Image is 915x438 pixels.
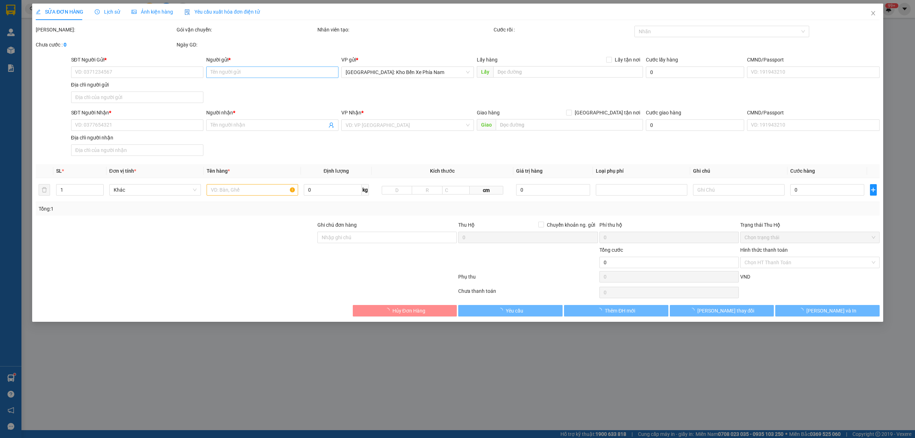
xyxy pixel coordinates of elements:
div: SĐT Người Nhận [71,109,203,117]
b: 0 [64,42,66,48]
div: Địa chỉ người nhận [71,134,203,142]
span: [PERSON_NAME] thay đổi [697,307,754,315]
span: Chọn trạng thái [744,232,875,243]
div: Cước rồi : [494,26,633,34]
div: Gói vận chuyển: [177,26,316,34]
span: Lấy hàng [476,57,497,63]
span: Giao [476,119,495,131]
div: [PERSON_NAME]: [36,26,175,34]
div: Ngày GD: [177,41,316,49]
th: Ghi chú [690,164,787,178]
div: SĐT Người Gửi [71,56,203,64]
label: Cước lấy hàng [646,57,678,63]
input: Ghi Chú [693,184,784,196]
span: close [870,10,876,16]
span: Thu Hộ [458,222,475,228]
button: [PERSON_NAME] thay đổi [669,305,774,316]
button: Hủy Đơn Hàng [352,305,457,316]
span: Lịch sử [95,9,120,15]
span: Định lượng [323,168,349,174]
div: CMND/Passport [747,109,879,117]
input: R [412,186,442,195]
span: Hủy Đơn Hàng [392,307,425,315]
input: Dọc đường [493,66,643,78]
button: delete [39,184,50,196]
span: Tổng cước [599,247,623,253]
span: SL [56,168,62,174]
span: loading [597,308,605,313]
span: Yêu cầu xuất hóa đơn điện tử [184,9,260,15]
input: Dọc đường [495,119,643,131]
span: kg [362,184,369,196]
span: Tên hàng [206,168,229,174]
div: Chưa thanh toán [457,287,598,300]
span: Ảnh kiện hàng [132,9,173,15]
div: Tổng: 1 [39,205,353,213]
input: Cước lấy hàng [646,67,744,78]
div: Người gửi [206,56,338,64]
span: VND [740,274,750,280]
span: cm [469,186,503,195]
span: Chuyển khoản ng. gửi [544,221,598,229]
button: Close [863,4,883,24]
div: VP gửi [341,56,474,64]
span: clock-circle [95,9,100,14]
img: icon [184,9,190,15]
input: VD: Bàn, Ghế [206,184,298,196]
span: Lấy tận nơi [612,56,643,64]
span: Đơn vị tính [109,168,136,174]
button: Yêu cầu [458,305,563,316]
span: Giao hàng [476,110,499,115]
span: loading [498,308,505,313]
th: Loại phụ phí [593,164,690,178]
input: D [382,186,412,195]
input: C [442,186,469,195]
span: Nha Trang: Kho Bến Xe Phía Nam [346,67,469,78]
span: loading [689,308,697,313]
span: Khác [113,184,196,195]
div: Phí thu hộ [599,221,738,232]
span: SỬA ĐƠN HÀNG [36,9,83,15]
span: VP Nhận [341,110,361,115]
span: Kích thước [430,168,455,174]
input: Ghi chú đơn hàng [317,232,457,243]
button: Thêm ĐH mới [564,305,668,316]
span: loading [384,308,392,313]
span: edit [36,9,41,14]
span: Thêm ĐH mới [605,307,635,315]
div: Người nhận [206,109,338,117]
div: Trạng thái Thu Hộ [740,221,879,229]
button: [PERSON_NAME] và In [775,305,880,316]
input: Địa chỉ của người nhận [71,144,203,156]
span: user-add [328,122,334,128]
span: loading [798,308,806,313]
span: picture [132,9,137,14]
label: Cước giao hàng [646,110,681,115]
div: Địa chỉ người gửi [71,81,203,89]
span: [PERSON_NAME] và In [806,307,856,315]
div: Phụ thu [457,273,598,285]
span: Lấy [476,66,493,78]
button: plus [870,184,876,196]
span: Yêu cầu [505,307,523,315]
input: Địa chỉ của người gửi [71,92,203,103]
span: plus [870,187,876,193]
label: Hình thức thanh toán [740,247,787,253]
div: CMND/Passport [747,56,879,64]
span: Cước hàng [790,168,815,174]
div: Chưa cước : [36,41,175,49]
label: Ghi chú đơn hàng [317,222,357,228]
span: Giá trị hàng [516,168,542,174]
span: [GEOGRAPHIC_DATA] tận nơi [572,109,643,117]
div: Nhân viên tạo: [317,26,492,34]
input: Cước giao hàng [646,119,744,131]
